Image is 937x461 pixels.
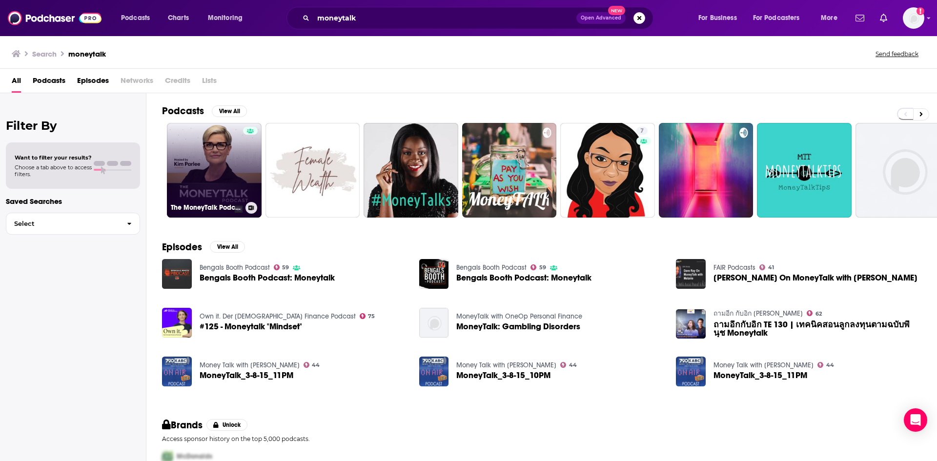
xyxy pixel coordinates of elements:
h2: Episodes [162,241,202,253]
span: 75 [368,314,375,319]
span: Monitoring [208,11,243,25]
button: open menu [692,10,749,26]
img: MoneyTalk_3-8-15_11PM [162,357,192,386]
img: ถามอีกกับอิก TE 130 | เทคนิคสอนลูกลงทุนตามฉบับพี่นุช Moneytalk [676,309,706,339]
span: McDonalds [177,452,212,461]
button: Select [6,213,140,235]
a: Show notifications dropdown [876,10,891,26]
img: Podchaser - Follow, Share and Rate Podcasts [8,9,102,27]
button: Unlock [206,419,248,431]
a: 62 [807,310,822,316]
span: For Podcasters [753,11,800,25]
a: 7 [560,123,655,218]
a: 75 [360,313,375,319]
a: #125 - Moneytalk "Mindset" [200,322,302,331]
a: Money Talk with Bob Brinker [200,361,300,369]
div: Search podcasts, credits, & more... [296,7,663,29]
img: #125 - Moneytalk "Mindset" [162,308,192,338]
span: 44 [312,363,320,367]
a: ถามอีก กับอิก Tam-Eig [713,309,803,318]
span: Networks [121,73,153,93]
a: MoneyTalk with OneOp Personal Finance [456,312,582,321]
span: 44 [826,363,834,367]
a: PodcastsView All [162,105,247,117]
a: 44 [304,362,320,368]
span: 62 [815,312,822,316]
a: MoneyTalk: Gambling Disorders [456,322,580,331]
span: Select [6,220,119,227]
img: User Profile [903,7,924,29]
a: FAIR Podcasts [713,263,755,272]
img: Bengals Booth Podcast: Moneytalk [162,259,192,289]
span: Open Advanced [581,16,621,20]
p: Saved Searches [6,197,140,206]
button: open menu [201,10,255,26]
h2: Filter By [6,119,140,133]
button: open menu [114,10,163,26]
svg: Add a profile image [917,7,924,15]
span: Credits [165,73,190,93]
span: Lists [202,73,217,93]
a: Podcasts [33,73,65,93]
div: Open Intercom Messenger [904,408,927,432]
a: Bengals Booth Podcast: Moneytalk [456,274,591,282]
a: 59 [274,264,289,270]
h3: moneytalk [68,49,106,59]
span: Charts [168,11,189,25]
a: Money Talk with Bob Brinker [713,361,814,369]
span: For Business [698,11,737,25]
span: New [608,6,626,15]
img: Dave Ray On MoneyTalk with Melanie [676,259,706,289]
a: Own it. Der Female Finance Podcast [200,312,356,321]
h2: Brands [162,419,203,431]
a: Show notifications dropdown [852,10,868,26]
img: MoneyTalk: Gambling Disorders [419,308,449,338]
a: MoneyTalk_3-8-15_11PM [713,371,807,380]
a: MoneyTalk_3-8-15_11PM [200,371,293,380]
span: Logged in as GregKubie [903,7,924,29]
h3: Search [32,49,57,59]
img: MoneyTalk_3-8-15_11PM [676,357,706,386]
a: Charts [162,10,195,26]
span: [PERSON_NAME] On MoneyTalk with [PERSON_NAME] [713,274,917,282]
span: 41 [768,265,774,270]
span: 59 [539,265,546,270]
a: 44 [560,362,577,368]
span: MoneyTalk_3-8-15_10PM [456,371,550,380]
a: Dave Ray On MoneyTalk with Melanie [713,274,917,282]
span: 7 [640,126,644,136]
a: Bengals Booth Podcast [200,263,270,272]
button: Send feedback [873,50,921,58]
a: Episodes [77,73,109,93]
a: The MoneyTalk Podcast [167,123,262,218]
button: open menu [814,10,850,26]
button: open menu [747,10,814,26]
a: Bengals Booth Podcast [456,263,527,272]
img: MoneyTalk_3-8-15_10PM [419,357,449,386]
a: Bengals Booth Podcast: Moneytalk [419,259,449,289]
a: All [12,73,21,93]
p: Access sponsor history on the top 5,000 podcasts. [162,435,921,442]
span: 59 [282,265,289,270]
button: Show profile menu [903,7,924,29]
button: View All [210,241,245,253]
a: 44 [817,362,834,368]
a: Money Talk with Bob Brinker [456,361,556,369]
a: 41 [759,264,774,270]
h2: Podcasts [162,105,204,117]
a: 7 [636,127,648,135]
a: 59 [530,264,546,270]
a: ถามอีกกับอิก TE 130 | เทคนิคสอนลูกลงทุนตามฉบับพี่นุช Moneytalk [713,321,921,337]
